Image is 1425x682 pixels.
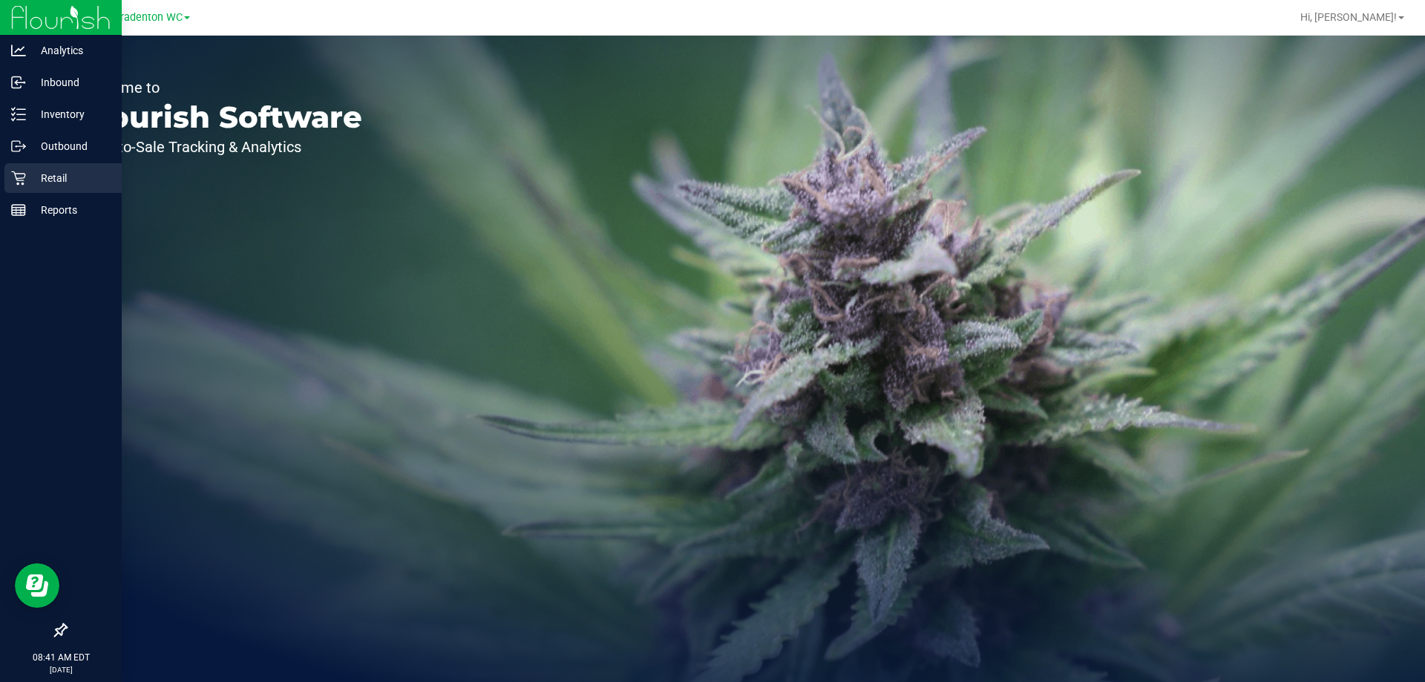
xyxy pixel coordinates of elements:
[11,203,26,217] inline-svg: Reports
[80,102,362,132] p: Flourish Software
[11,43,26,58] inline-svg: Analytics
[26,137,115,155] p: Outbound
[15,563,59,608] iframe: Resource center
[1300,11,1397,23] span: Hi, [PERSON_NAME]!
[11,171,26,186] inline-svg: Retail
[26,105,115,123] p: Inventory
[26,169,115,187] p: Retail
[11,107,26,122] inline-svg: Inventory
[114,11,183,24] span: Bradenton WC
[26,42,115,59] p: Analytics
[80,140,362,154] p: Seed-to-Sale Tracking & Analytics
[11,139,26,154] inline-svg: Outbound
[7,664,115,675] p: [DATE]
[26,201,115,219] p: Reports
[26,73,115,91] p: Inbound
[7,651,115,664] p: 08:41 AM EDT
[80,80,362,95] p: Welcome to
[11,75,26,90] inline-svg: Inbound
